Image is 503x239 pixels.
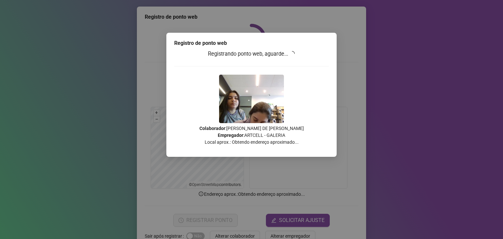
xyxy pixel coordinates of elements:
[174,50,329,58] h3: Registrando ponto web, aguarde...
[289,50,296,57] span: loading
[219,75,284,123] img: 9k=
[199,126,225,131] strong: Colaborador
[174,125,329,146] p: : [PERSON_NAME] DE [PERSON_NAME] : ARTCELL - GALERIA Local aprox.: Obtendo endereço aproximado...
[218,133,243,138] strong: Empregador
[174,39,329,47] div: Registro de ponto web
